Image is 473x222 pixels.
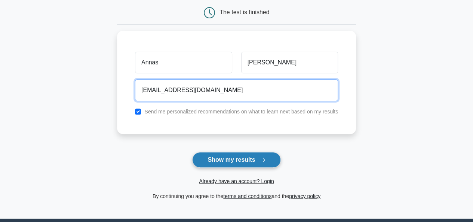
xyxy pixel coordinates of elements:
button: Show my results [192,152,280,168]
div: By continuing you agree to the and the [113,192,360,201]
label: Send me personalized recommendations on what to learn next based on my results [144,109,338,115]
input: First name [135,52,232,73]
a: Already have an account? Login [199,178,274,184]
div: The test is finished [219,9,269,15]
a: privacy policy [289,193,320,199]
a: terms and conditions [223,193,271,199]
input: Last name [241,52,338,73]
input: Email [135,79,338,101]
